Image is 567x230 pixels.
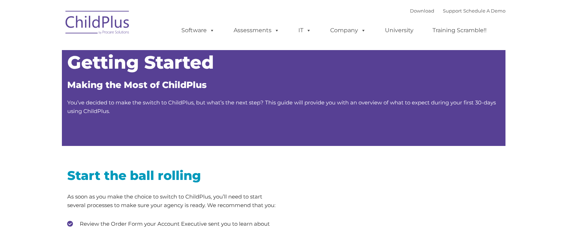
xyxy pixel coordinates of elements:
[67,167,278,183] h2: Start the ball rolling
[62,6,133,41] img: ChildPlus by Procare Solutions
[67,99,496,114] span: You’ve decided to make the switch to ChildPlus, but what’s the next step? This guide will provide...
[323,23,373,38] a: Company
[425,23,494,38] a: Training Scramble!!
[463,8,505,14] a: Schedule A Demo
[291,23,318,38] a: IT
[410,8,505,14] font: |
[67,192,278,210] p: As soon as you make the choice to switch to ChildPlus, you’ll need to start several processes to ...
[226,23,287,38] a: Assessments
[443,8,462,14] a: Support
[378,23,421,38] a: University
[174,23,222,38] a: Software
[67,79,207,90] span: Making the Most of ChildPlus
[410,8,434,14] a: Download
[67,52,214,73] span: Getting Started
